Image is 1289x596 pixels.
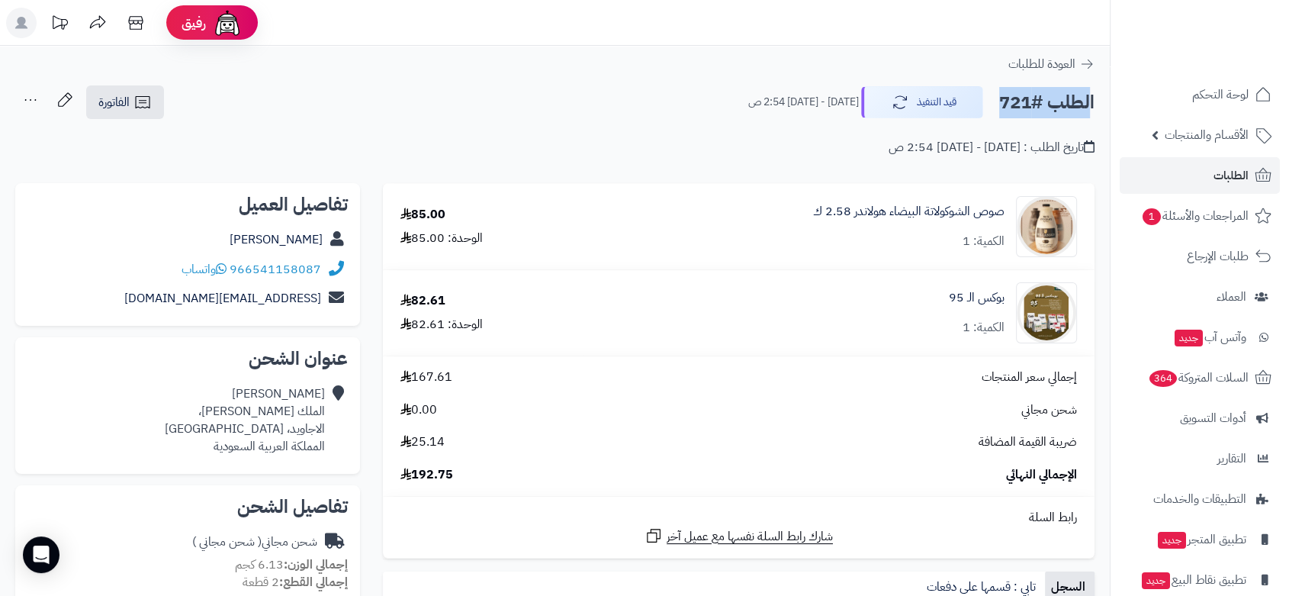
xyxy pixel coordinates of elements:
a: شارك رابط السلة نفسها مع عميل آخر [644,527,833,546]
a: وآتس آبجديد [1120,319,1280,356]
span: تطبيق المتجر [1156,529,1246,550]
span: الإجمالي النهائي [1006,466,1077,484]
a: المراجعات والأسئلة1 [1120,198,1280,234]
a: طلبات الإرجاع [1120,238,1280,275]
span: وآتس آب [1173,327,1246,348]
span: الأقسام والمنتجات [1165,124,1249,146]
a: تحديثات المنصة [40,8,79,42]
span: تطبيق نقاط البيع [1140,569,1246,591]
h2: الطلب #721 [999,87,1095,118]
h2: تفاصيل الشحن [27,498,348,516]
span: العملاء [1217,286,1246,308]
a: تطبيق المتجرجديد [1120,521,1280,558]
small: 6.13 كجم [235,556,348,574]
small: [DATE] - [DATE] 2:54 ص [748,95,859,110]
span: 364 [1149,370,1177,388]
a: الفاتورة [86,85,164,119]
span: التطبيقات والخدمات [1153,488,1246,510]
strong: إجمالي القطع: [279,573,348,591]
span: أدوات التسويق [1180,408,1246,429]
span: شحن مجاني [1021,401,1077,419]
a: الطلبات [1120,157,1280,194]
a: السلات المتروكة364 [1120,359,1280,396]
span: طلبات الإرجاع [1187,246,1249,267]
a: بوكس الـ 95 [949,289,1005,307]
div: رابط السلة [389,509,1088,527]
div: الكمية: 1 [963,319,1005,337]
span: ضريبة القيمة المضافة [979,433,1077,451]
a: [EMAIL_ADDRESS][DOMAIN_NAME] [124,289,321,308]
span: لوحة التحكم [1192,84,1249,105]
div: شحن مجاني [192,533,317,551]
img: 1758354822-%D8%A8%D9%88%D9%83%D8%B3%20%D8%A7%D9%84%D9%80%2095-90x90.jpg [1017,282,1076,343]
div: 85.00 [400,206,445,224]
span: جديد [1158,532,1186,549]
span: 25.14 [400,433,445,451]
a: التطبيقات والخدمات [1120,481,1280,517]
span: ( شحن مجاني ) [192,533,262,551]
a: العملاء [1120,279,1280,315]
small: 2 قطعة [243,573,348,591]
span: 167.61 [400,369,452,386]
a: العودة للطلبات [1008,55,1095,73]
span: الطلبات [1213,165,1249,186]
span: الفاتورة [98,93,130,111]
div: [PERSON_NAME] الملك [PERSON_NAME]، الاجاويد، [GEOGRAPHIC_DATA] المملكة العربية السعودية [165,385,325,455]
div: الكمية: 1 [963,233,1005,250]
a: [PERSON_NAME] [230,230,323,249]
div: الوحدة: 82.61 [400,316,483,333]
button: قيد التنفيذ [861,86,983,118]
span: 192.75 [400,466,453,484]
div: 82.61 [400,292,445,310]
span: 0.00 [400,401,437,419]
span: التقارير [1217,448,1246,469]
h2: تفاصيل العميل [27,195,348,214]
img: ai-face.png [212,8,243,38]
span: شارك رابط السلة نفسها مع عميل آخر [667,528,833,546]
span: رفيق [182,14,206,32]
h2: عنوان الشحن [27,350,348,368]
a: واتساب [182,260,227,279]
span: إجمالي سعر المنتجات [982,369,1077,386]
span: المراجعات والأسئلة [1141,205,1249,227]
img: 1677151493-%D8%B5%D9%88%D8%B5-%D8%A7%D9%84%D8%B4%D9%88%D9%83%D9%88%D9%84%D8%A7%D8%AA%D8%A9-%D8%A7... [1017,196,1076,257]
div: الوحدة: 85.00 [400,230,483,247]
a: التقارير [1120,440,1280,477]
span: 1 [1143,208,1162,226]
img: logo-2.png [1185,34,1275,66]
div: Open Intercom Messenger [23,536,59,573]
a: صوص الشوكولاتة البيضاء هولاندر 2.58 ك [813,203,1005,221]
span: السلات المتروكة [1148,367,1249,388]
span: جديد [1175,330,1203,346]
a: أدوات التسويق [1120,400,1280,437]
a: 966541158087 [230,260,321,279]
div: تاريخ الطلب : [DATE] - [DATE] 2:54 ص [889,139,1095,156]
a: لوحة التحكم [1120,76,1280,113]
span: جديد [1142,572,1170,589]
strong: إجمالي الوزن: [284,556,348,574]
span: العودة للطلبات [1008,55,1075,73]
